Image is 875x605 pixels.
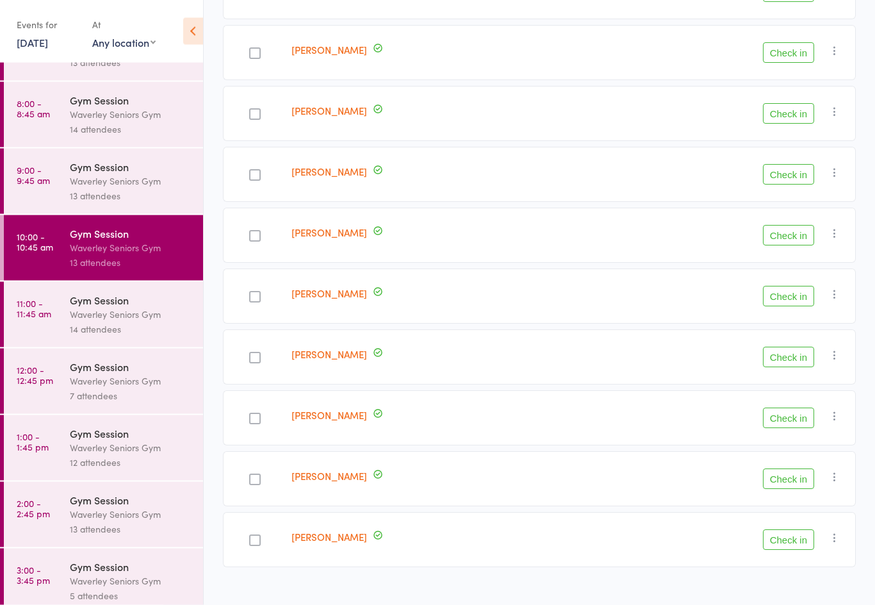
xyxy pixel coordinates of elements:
div: Gym Session [70,559,192,574]
div: 14 attendees [70,122,192,137]
a: [PERSON_NAME] [291,531,367,544]
a: 12:00 -12:45 pmGym SessionWaverley Seniors Gym7 attendees [4,349,203,414]
button: Check in [763,530,814,551]
div: Waverley Seniors Gym [70,107,192,122]
time: 8:00 - 8:45 am [17,98,50,119]
a: [PERSON_NAME] [291,104,367,118]
div: Waverley Seniors Gym [70,507,192,522]
a: [PERSON_NAME] [291,226,367,240]
a: [PERSON_NAME] [291,348,367,361]
div: 13 attendees [70,188,192,203]
div: Waverley Seniors Gym [70,174,192,188]
div: Gym Session [70,293,192,307]
div: 12 attendees [70,455,192,470]
a: 8:00 -8:45 amGym SessionWaverley Seniors Gym14 attendees [4,82,203,147]
time: 11:00 - 11:45 am [17,298,51,319]
div: Waverley Seniors Gym [70,374,192,388]
div: 13 attendees [70,255,192,270]
div: Gym Session [70,226,192,240]
div: 5 attendees [70,588,192,603]
div: Waverley Seniors Gym [70,240,192,255]
button: Check in [763,43,814,63]
button: Check in [763,469,814,490]
time: 3:00 - 3:45 pm [17,565,50,585]
a: [PERSON_NAME] [291,44,367,57]
div: Gym Session [70,493,192,507]
a: 11:00 -11:45 amGym SessionWaverley Seniors Gym14 attendees [4,282,203,347]
div: Any location [92,35,156,49]
a: [PERSON_NAME] [291,409,367,422]
a: [PERSON_NAME] [291,165,367,179]
time: 12:00 - 12:45 pm [17,365,53,385]
div: Events for [17,14,79,35]
div: Waverley Seniors Gym [70,307,192,322]
div: At [92,14,156,35]
button: Check in [763,226,814,246]
div: Gym Session [70,93,192,107]
a: [PERSON_NAME] [291,470,367,483]
a: [PERSON_NAME] [291,287,367,301]
div: 13 attendees [70,55,192,70]
a: [DATE] [17,35,48,49]
div: 14 attendees [70,322,192,336]
div: Waverley Seniors Gym [70,440,192,455]
time: 1:00 - 1:45 pm [17,431,49,452]
button: Check in [763,286,814,307]
time: 2:00 - 2:45 pm [17,498,50,518]
time: 10:00 - 10:45 am [17,231,53,252]
button: Check in [763,347,814,368]
button: Check in [763,408,814,429]
div: Waverley Seniors Gym [70,574,192,588]
a: 1:00 -1:45 pmGym SessionWaverley Seniors Gym12 attendees [4,415,203,481]
button: Check in [763,165,814,185]
div: 7 attendees [70,388,192,403]
a: 10:00 -10:45 amGym SessionWaverley Seniors Gym13 attendees [4,215,203,281]
div: Gym Session [70,426,192,440]
a: 9:00 -9:45 amGym SessionWaverley Seniors Gym13 attendees [4,149,203,214]
time: 9:00 - 9:45 am [17,165,50,185]
div: Gym Session [70,160,192,174]
a: 2:00 -2:45 pmGym SessionWaverley Seniors Gym13 attendees [4,482,203,547]
div: Gym Session [70,360,192,374]
button: Check in [763,104,814,124]
div: 13 attendees [70,522,192,536]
